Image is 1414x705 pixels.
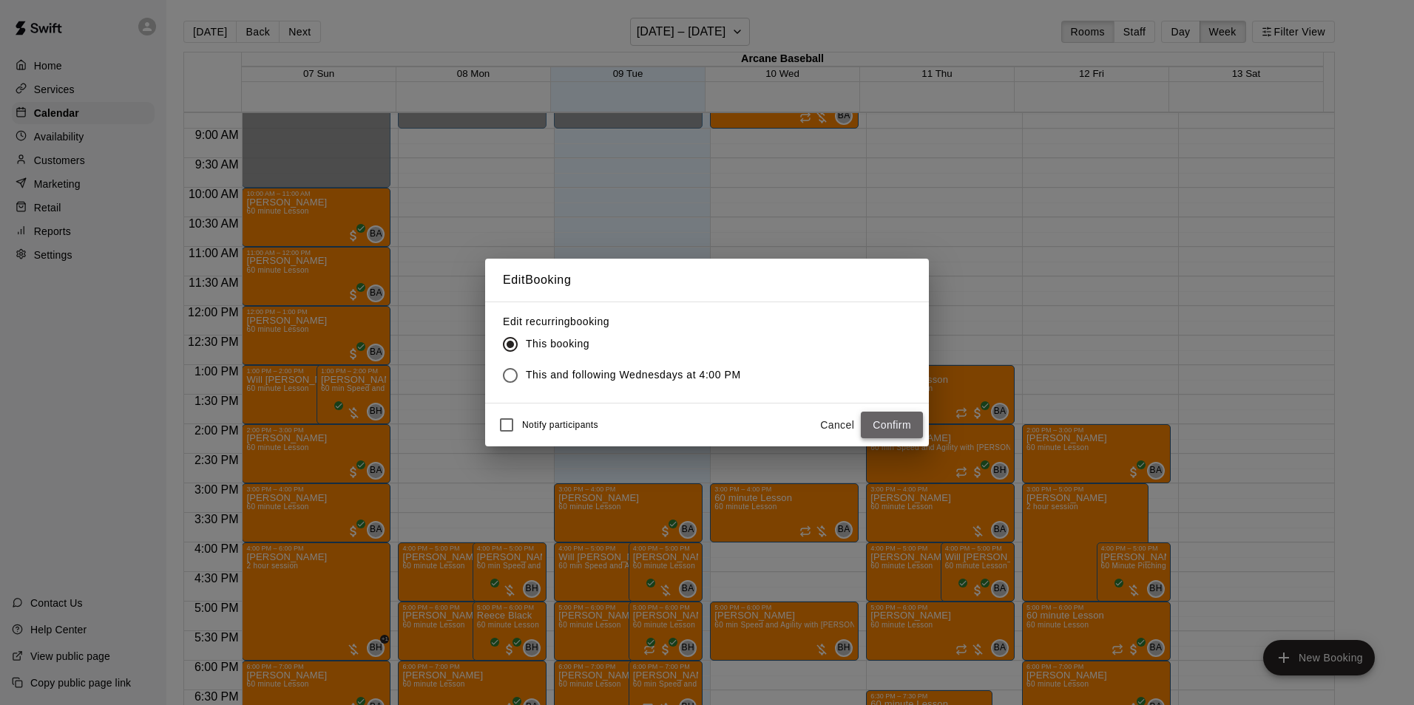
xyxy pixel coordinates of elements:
[503,314,753,329] label: Edit recurring booking
[861,412,923,439] button: Confirm
[526,367,741,383] span: This and following Wednesdays at 4:00 PM
[485,259,929,302] h2: Edit Booking
[526,336,589,352] span: This booking
[813,412,861,439] button: Cancel
[522,420,598,430] span: Notify participants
